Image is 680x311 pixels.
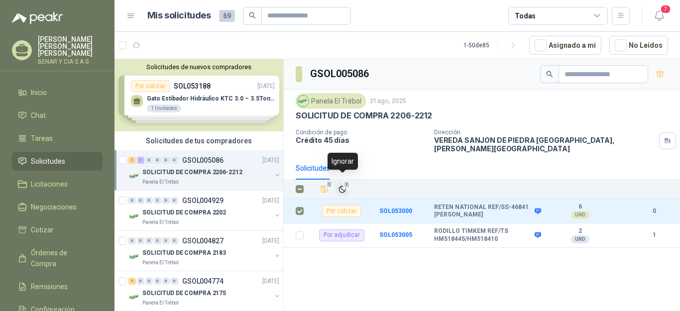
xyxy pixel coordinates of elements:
[182,278,224,285] p: GSOL004774
[154,197,161,204] div: 0
[31,281,68,292] span: Remisiones
[128,170,140,182] img: Company Logo
[154,157,161,164] div: 0
[128,157,136,164] div: 1
[142,289,226,298] p: SOLICITUD DE COMPRA 2175
[142,208,226,217] p: SOLICITUD DE COMPRA 2202
[142,299,179,307] p: Panela El Trébol
[12,12,63,24] img: Logo peakr
[12,129,103,148] a: Tareas
[515,10,536,21] div: Todas
[31,179,68,190] span: Licitaciones
[262,196,279,206] p: [DATE]
[31,133,53,144] span: Tareas
[128,210,140,222] img: Company Logo
[142,168,242,177] p: SOLICITUD DE COMPRA 2206-2212
[137,157,144,164] div: 1
[142,218,179,226] p: Panela El Trébol
[171,157,178,164] div: 0
[660,4,671,14] span: 7
[128,195,281,226] a: 0 0 0 0 0 0 GSOL004929[DATE] Company LogoSOLICITUD DE COMPRA 2202Panela El Trébol
[114,131,283,150] div: Solicitudes de tus compradores
[650,7,668,25] button: 7
[31,87,47,98] span: Inicio
[262,277,279,286] p: [DATE]
[463,37,521,53] div: 1 - 50 de 85
[31,156,65,167] span: Solicitudes
[38,59,103,65] p: BENAR Y CIA S A S
[145,197,153,204] div: 0
[142,178,179,186] p: Panela El Trébol
[162,278,170,285] div: 0
[434,204,532,219] b: RETEN NATIONAL REF/SS-46841 [PERSON_NAME]
[12,152,103,171] a: Solicitudes
[379,231,412,238] a: SOL053005
[434,136,655,153] p: VEREDA SANJON DE PIEDRA [GEOGRAPHIC_DATA] , [PERSON_NAME][GEOGRAPHIC_DATA]
[31,224,54,235] span: Cotizar
[12,243,103,273] a: Órdenes de Compra
[128,235,281,267] a: 0 0 0 0 0 0 GSOL004827[DATE] Company LogoSOLICITUD DE COMPRA 2183Panela El Trébol
[128,197,136,204] div: 0
[546,227,614,235] b: 2
[31,202,77,212] span: Negociaciones
[12,83,103,102] a: Inicio
[249,12,256,19] span: search
[182,157,224,164] p: GSOL005086
[343,181,350,189] span: 1
[319,229,364,241] div: Por adjudicar
[171,237,178,244] div: 0
[128,275,281,307] a: 1 0 0 0 0 0 GSOL004774[DATE] Company LogoSOLICITUD DE COMPRA 2175Panela El Trébol
[546,203,614,211] b: 6
[128,237,136,244] div: 0
[379,207,412,214] a: SOL053000
[219,10,235,22] span: 69
[118,63,279,71] button: Solicitudes de nuevos compradores
[162,157,170,164] div: 0
[640,207,668,216] b: 0
[336,183,349,196] button: Ignorar
[322,205,361,217] div: Por cotizar
[182,197,224,204] p: GSOL004929
[162,237,170,244] div: 0
[571,235,589,243] div: UND
[296,163,330,174] div: Solicitudes
[262,156,279,165] p: [DATE]
[142,259,179,267] p: Panela El Trébol
[434,227,532,243] b: RODILLO TIMKEM REF/TS HM518445/HM518410
[640,230,668,240] b: 1
[145,278,153,285] div: 0
[12,220,103,239] a: Cotizar
[142,248,226,258] p: SOLICITUD DE COMPRA 2183
[137,237,144,244] div: 0
[296,129,426,136] p: Condición de pago
[571,211,589,219] div: UND
[296,136,426,144] p: Crédito 45 días
[326,181,333,189] span: 1
[128,278,136,285] div: 1
[546,71,553,78] span: search
[128,291,140,303] img: Company Logo
[310,66,370,82] h3: GSOL005086
[31,110,46,121] span: Chat
[154,278,161,285] div: 0
[434,129,655,136] p: Dirección
[147,8,211,23] h1: Mis solicitudes
[328,153,358,170] div: Ignorar
[145,157,153,164] div: 0
[31,247,93,269] span: Órdenes de Compra
[296,94,366,108] div: Panela El Trébol
[182,237,224,244] p: GSOL004827
[262,236,279,246] p: [DATE]
[318,182,332,196] button: Añadir
[154,237,161,244] div: 0
[162,197,170,204] div: 0
[137,197,144,204] div: 0
[38,36,103,57] p: [PERSON_NAME] [PERSON_NAME] [PERSON_NAME]
[137,278,144,285] div: 0
[171,197,178,204] div: 0
[12,106,103,125] a: Chat
[12,175,103,194] a: Licitaciones
[12,198,103,216] a: Negociaciones
[128,154,281,186] a: 1 1 0 0 0 0 GSOL005086[DATE] Company LogoSOLICITUD DE COMPRA 2206-2212Panela El Trébol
